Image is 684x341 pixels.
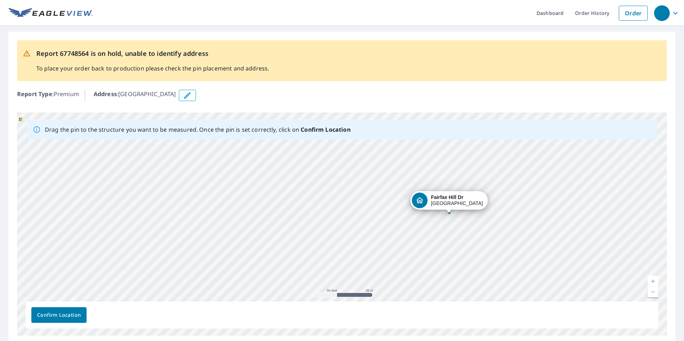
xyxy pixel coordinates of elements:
a: Current Level 19, Zoom In [648,276,658,287]
strong: Fairfax Hill Dr [431,194,463,200]
b: Confirm Location [301,126,350,133]
a: Current Level 19, Zoom Out [648,287,658,297]
b: Report Type [17,90,52,98]
p: : [GEOGRAPHIC_DATA] [94,90,176,101]
div: [GEOGRAPHIC_DATA] [431,194,483,206]
p: Drag the pin to the structure you want to be measured. Once the pin is set correctly, click on [45,125,351,134]
span: Confirm Location [37,311,81,320]
a: Order [619,6,648,21]
b: Address [94,90,117,98]
img: EV Logo [9,8,93,19]
p: Report 67748564 is on hold, unable to identify address [36,49,269,58]
div: Dropped pin, building 1, Residential property, Fairfax Hill Dr Plano, TX 75024 [410,191,488,213]
p: To place your order back to production please check the pin placement and address. [36,64,269,73]
p: : Premium [17,90,79,101]
button: Confirm Location [31,307,87,323]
